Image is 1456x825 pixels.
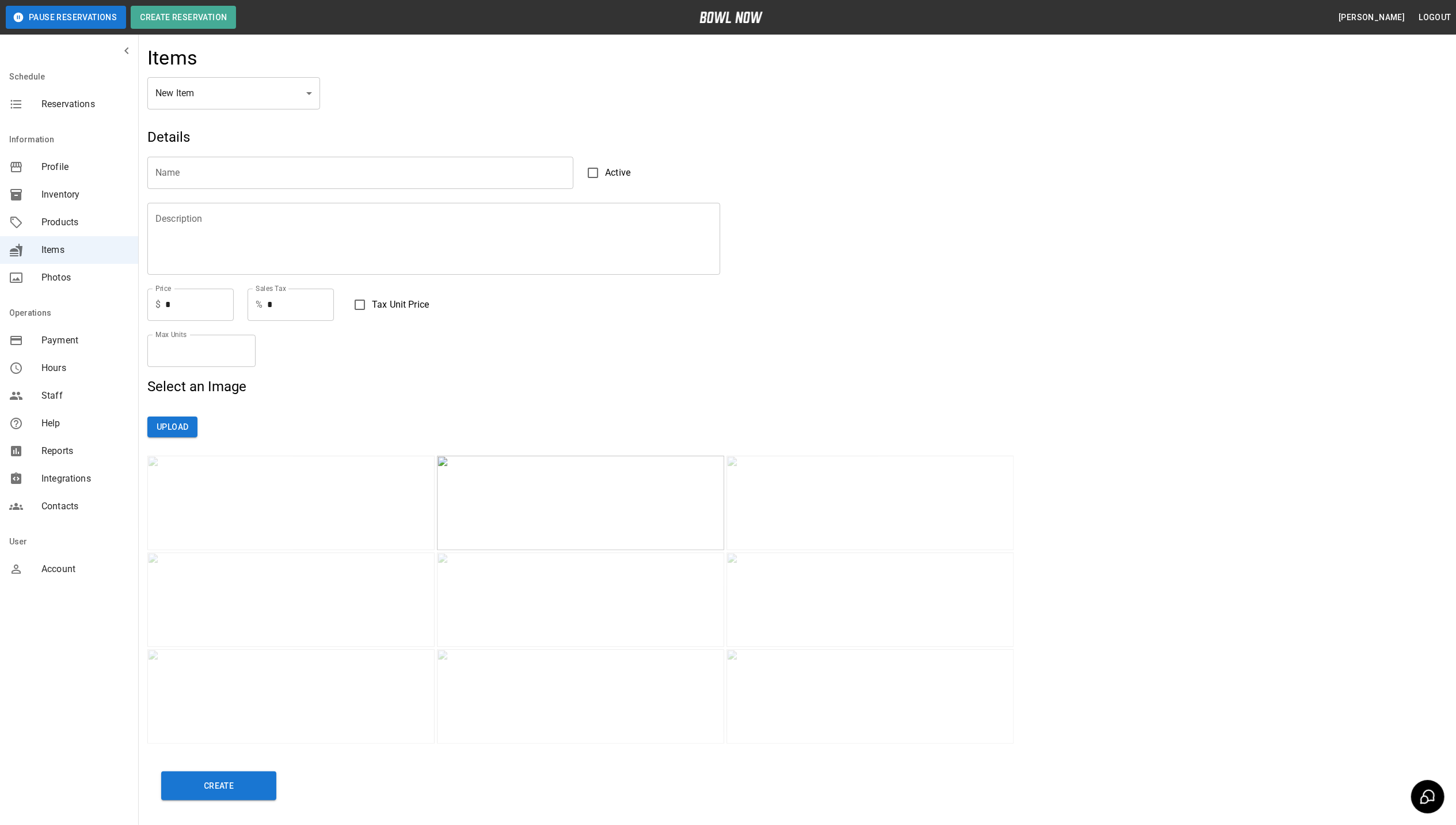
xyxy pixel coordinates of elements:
[147,128,1014,146] h5: Details
[256,298,263,312] p: %
[1415,7,1456,28] button: Logout
[147,377,1014,396] h5: Select an Image
[147,649,435,744] img: items%2Fistockphoto-518802156-612x612.jpg
[147,417,197,438] button: Upload
[41,243,129,257] span: Items
[41,334,129,347] span: Payment
[131,6,236,29] button: Create Reservation
[437,456,724,550] img: items%2F61qluEfkGItifTdoVdEq.png
[437,552,724,647] img: items%2Fistockphoto-163260541-612x612.jpg
[41,271,129,285] span: Photos
[41,160,129,174] span: Profile
[41,472,129,486] span: Integrations
[41,188,129,202] span: Inventory
[147,456,435,550] img: businesses%2F3g6MyIkps914AtPiF5xv%2Fitem_images%2FfHEc3UY3Zabmi2v6nKSH
[147,552,435,647] img: items%2FgWqOtKJ7UBTnkwhecvpP.webp
[147,77,320,109] div: New Item
[41,444,129,458] span: Reports
[1334,7,1409,28] button: [PERSON_NAME]
[605,166,630,180] span: Active
[147,46,197,70] h4: Items
[727,552,1014,647] img: items%2Fistockphoto-185274327-612x612.jpg
[41,215,129,229] span: Products
[700,12,763,23] img: logo
[41,562,129,576] span: Account
[372,298,429,312] span: Tax Unit Price
[41,361,129,375] span: Hours
[41,97,129,111] span: Reservations
[41,389,129,403] span: Staff
[41,417,129,430] span: Help
[6,6,126,29] button: Pause Reservations
[41,499,129,513] span: Contacts
[161,771,276,800] button: Create
[727,456,1014,550] img: items%2FLUMiHrfmte4mQrVSnGVc.png
[155,298,161,312] p: $
[437,649,724,744] img: items%2Fpexels-photo-1583884.webp
[727,649,1014,744] img: items%2Fpexels-photo-1639557.jpg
